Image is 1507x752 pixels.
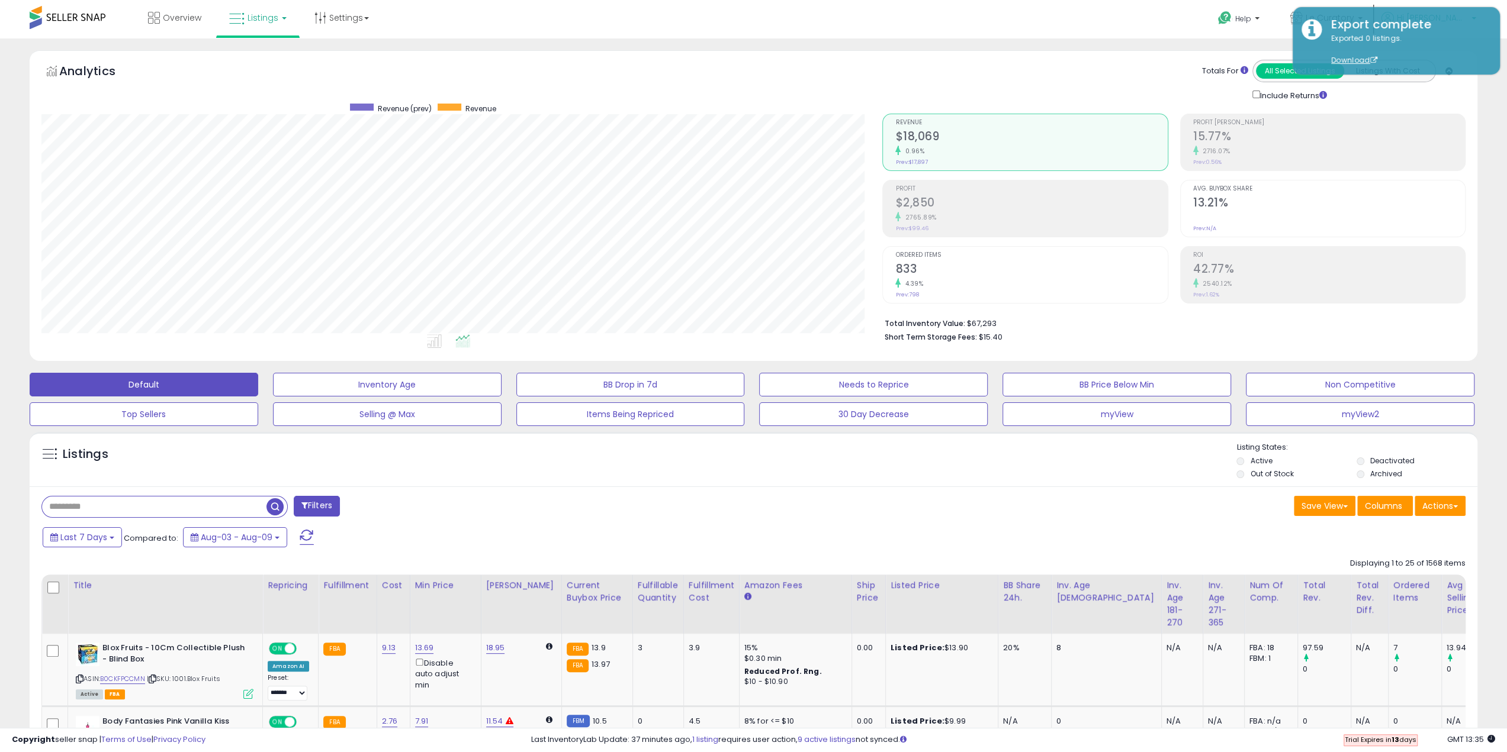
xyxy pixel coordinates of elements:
b: Blox Fruits - 10Cm Collectible Plush - Blind Box [102,643,246,667]
span: 10.5 [593,715,607,727]
div: 0 [638,716,674,727]
h2: $2,850 [895,196,1167,212]
button: Columns [1357,496,1413,516]
button: Aug-03 - Aug-09 [183,527,287,547]
a: 2.76 [382,715,398,727]
div: Cost [382,579,405,592]
button: Default [30,373,258,396]
label: Out of Stock [1250,469,1293,479]
button: Actions [1415,496,1466,516]
div: N/A [1208,716,1235,727]
small: FBA [567,659,589,672]
div: N/A [1208,643,1235,653]
div: Exported 0 listings. [1322,33,1491,66]
h2: $18,069 [895,130,1167,146]
span: Help [1235,14,1251,24]
div: $0.30 min [744,653,843,664]
div: 3 [638,643,674,653]
div: 0 [1393,716,1441,727]
a: 9.13 [382,642,396,654]
div: N/A [1167,716,1194,727]
a: 11.54 [486,715,503,727]
div: Ship Price [857,579,881,604]
button: Top Sellers [30,402,258,426]
div: Totals For [1202,66,1248,77]
label: Deactivated [1370,456,1415,466]
span: Revenue [895,120,1167,126]
span: ON [270,717,285,727]
span: Listings [248,12,278,24]
div: Min Price [415,579,476,592]
small: 2765.89% [901,213,936,222]
small: FBA [323,716,345,729]
small: 4.39% [901,279,923,288]
small: Prev: 1.62% [1193,291,1219,298]
div: Inv. Age 271-365 [1208,579,1239,629]
div: Num of Comp. [1249,579,1293,604]
span: FBA [105,689,125,699]
div: seller snap | | [12,734,205,745]
button: myView2 [1246,402,1474,426]
div: Avg Selling Price [1447,579,1490,617]
img: 21BqOzABRjL._SL40_.jpg [76,716,99,740]
span: 2025-08-17 13:35 GMT [1447,734,1495,745]
small: FBM [567,715,590,727]
span: Profit [895,186,1167,192]
div: $9.99 [891,716,989,727]
small: Prev: N/A [1193,225,1216,232]
button: Last 7 Days [43,527,122,547]
div: N/A [1003,716,1042,727]
div: 97.59 [1303,643,1351,653]
span: Revenue [465,104,496,114]
b: Listed Price: [891,715,944,727]
small: FBA [567,643,589,656]
div: Ordered Items [1393,579,1437,604]
span: Compared to: [124,532,178,544]
b: Listed Price: [891,642,944,653]
div: N/A [1356,716,1379,727]
i: Get Help [1217,11,1232,25]
label: Active [1250,456,1272,466]
div: Current Buybox Price [567,579,628,604]
button: Items Being Repriced [516,402,745,426]
span: Revenue (prev) [378,104,432,114]
div: Total Rev. [1303,579,1346,604]
small: 2540.12% [1198,279,1232,288]
div: $10 - $10.90 [744,677,843,687]
span: Last 7 Days [60,531,107,543]
button: Non Competitive [1246,373,1474,396]
b: Reduced Prof. Rng. [744,666,822,676]
div: [PERSON_NAME] [486,579,557,592]
div: 0 [1303,664,1351,674]
h5: Analytics [59,63,139,82]
div: ASIN: [76,643,253,698]
span: Columns [1365,500,1402,512]
span: Profit [PERSON_NAME] [1193,120,1465,126]
button: Needs to Reprice [759,373,988,396]
span: Ordered Items [895,252,1167,259]
button: BB Drop in 7d [516,373,745,396]
div: N/A [1447,716,1486,727]
strong: Copyright [12,734,55,745]
button: Selling @ Max [273,402,502,426]
div: Disable auto adjust min [415,656,472,690]
span: Overview [163,12,201,24]
div: BB Share 24h. [1003,579,1046,604]
b: Body Fantasies Pink Vanilla Kiss Fantasy Body Spray [102,716,246,741]
span: | SKU: 1001.Blox Fruits [147,674,220,683]
button: Save View [1294,496,1355,516]
small: Prev: $17,897 [895,159,927,166]
a: 13.69 [415,642,434,654]
b: Total Inventory Value: [884,318,965,328]
span: Avg. Buybox Share [1193,186,1465,192]
a: Download [1331,55,1377,65]
div: Amazon Fees [744,579,847,592]
div: 20% [1003,643,1042,653]
span: OFF [295,644,314,654]
button: Inventory Age [273,373,502,396]
small: Prev: 0.56% [1193,159,1222,166]
div: 0.00 [857,643,876,653]
div: 0 [1393,664,1441,674]
div: Fulfillable Quantity [638,579,679,604]
button: Filters [294,496,340,517]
